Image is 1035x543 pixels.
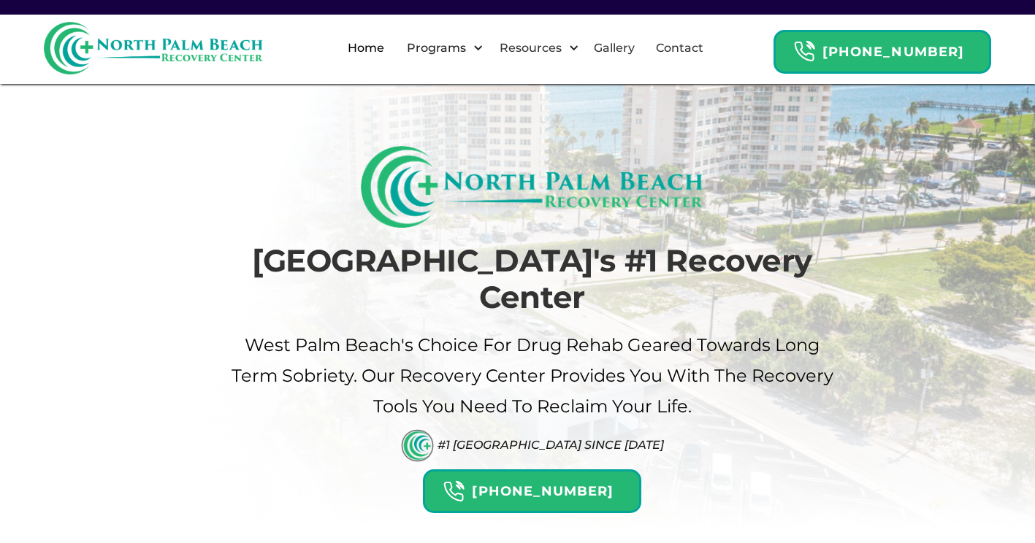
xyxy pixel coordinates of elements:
a: Header Calendar Icons[PHONE_NUMBER] [774,23,991,74]
div: Resources [487,25,583,72]
img: Header Calendar Icons [793,40,815,63]
div: Resources [496,39,565,57]
a: Home [339,25,393,72]
a: Gallery [585,25,643,72]
strong: [PHONE_NUMBER] [822,44,964,60]
p: West palm beach's Choice For drug Rehab Geared Towards Long term sobriety. Our Recovery Center pr... [229,330,836,422]
a: Contact [647,25,712,72]
img: North Palm Beach Recovery Logo (Rectangle) [361,146,703,228]
img: Header Calendar Icons [443,480,465,503]
div: #1 [GEOGRAPHIC_DATA] Since [DATE] [438,438,664,452]
div: Programs [394,25,487,72]
a: Header Calendar Icons[PHONE_NUMBER] [423,462,641,513]
strong: [PHONE_NUMBER] [472,483,614,499]
h1: [GEOGRAPHIC_DATA]'s #1 Recovery Center [229,242,836,316]
div: Programs [403,39,470,57]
